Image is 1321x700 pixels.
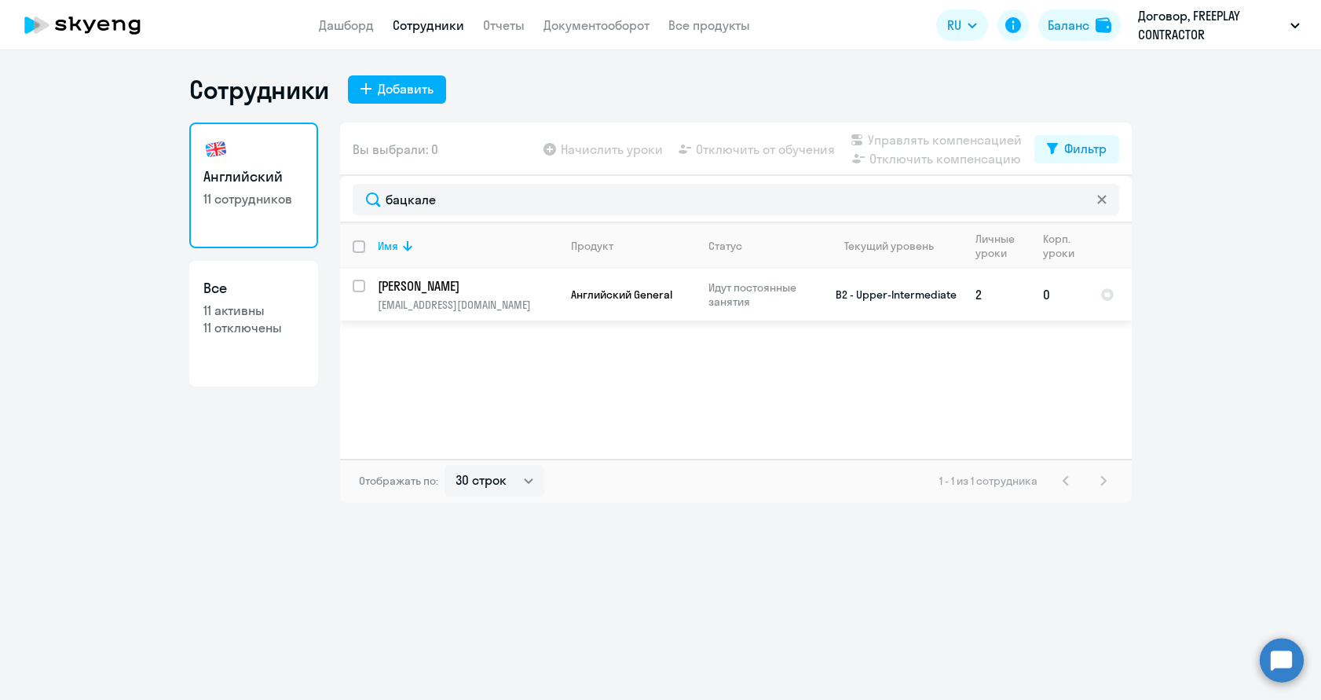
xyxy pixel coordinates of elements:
[844,239,934,253] div: Текущий уровень
[393,17,464,33] a: Сотрудники
[1038,9,1121,41] button: Балансbalance
[708,280,816,309] p: Идут постоянные занятия
[1043,232,1077,260] div: Корп. уроки
[947,16,961,35] span: RU
[378,79,434,98] div: Добавить
[963,269,1030,321] td: 2
[353,140,438,159] span: Вы выбрали: 0
[203,137,229,162] img: english
[378,239,558,253] div: Имя
[1096,17,1111,33] img: balance
[571,239,613,253] div: Продукт
[939,474,1037,488] span: 1 - 1 из 1 сотрудника
[708,239,742,253] div: Статус
[1034,135,1119,163] button: Фильтр
[378,277,558,295] a: [PERSON_NAME]
[189,261,318,387] a: Все11 активны11 отключены
[1030,269,1088,321] td: 0
[543,17,650,33] a: Документооборот
[203,302,304,319] p: 11 активны
[708,239,816,253] div: Статус
[571,288,672,302] span: Английский General
[1130,6,1308,44] button: Договор, FREEPLAY CONTRACTOR
[203,167,304,187] h3: Английский
[1064,139,1107,158] div: Фильтр
[483,17,525,33] a: Отчеты
[1138,6,1284,44] p: Договор, FREEPLAY CONTRACTOR
[378,277,555,295] p: [PERSON_NAME]
[1043,232,1087,260] div: Корп. уроки
[936,9,988,41] button: RU
[203,190,304,207] p: 11 сотрудников
[359,474,438,488] span: Отображать по:
[1048,16,1089,35] div: Баланс
[975,232,1019,260] div: Личные уроки
[975,232,1030,260] div: Личные уроки
[203,319,304,336] p: 11 отключены
[378,298,558,312] p: [EMAIL_ADDRESS][DOMAIN_NAME]
[189,74,329,105] h1: Сотрудники
[203,278,304,299] h3: Все
[353,184,1119,215] input: Поиск по имени, email, продукту или статусу
[319,17,374,33] a: Дашборд
[668,17,750,33] a: Все продукты
[817,269,963,321] td: B2 - Upper-Intermediate
[348,75,446,104] button: Добавить
[378,239,398,253] div: Имя
[571,239,695,253] div: Продукт
[189,123,318,248] a: Английский11 сотрудников
[829,239,962,253] div: Текущий уровень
